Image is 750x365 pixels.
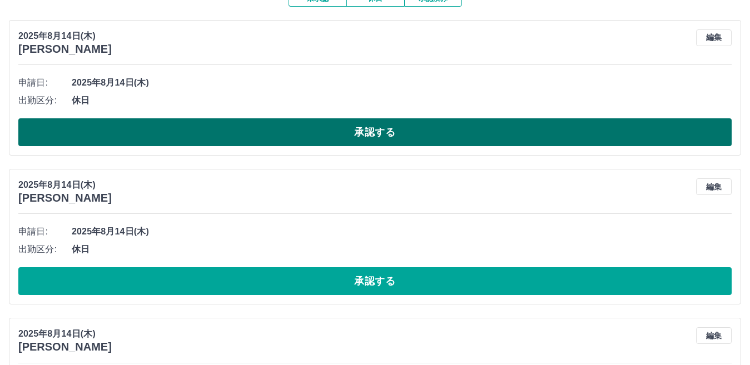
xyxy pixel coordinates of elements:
p: 2025年8月14日(木) [18,327,112,341]
span: 出勤区分: [18,94,72,107]
span: 申請日: [18,76,72,89]
span: 2025年8月14日(木) [72,225,732,238]
p: 2025年8月14日(木) [18,178,112,192]
button: 承認する [18,267,732,295]
span: 出勤区分: [18,243,72,256]
h3: [PERSON_NAME] [18,192,112,204]
button: 承認する [18,118,732,146]
span: 休日 [72,243,732,256]
button: 編集 [696,178,732,195]
span: 休日 [72,94,732,107]
span: 2025年8月14日(木) [72,76,732,89]
h3: [PERSON_NAME] [18,341,112,353]
p: 2025年8月14日(木) [18,29,112,43]
button: 編集 [696,29,732,46]
h3: [PERSON_NAME] [18,43,112,56]
span: 申請日: [18,225,72,238]
button: 編集 [696,327,732,344]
